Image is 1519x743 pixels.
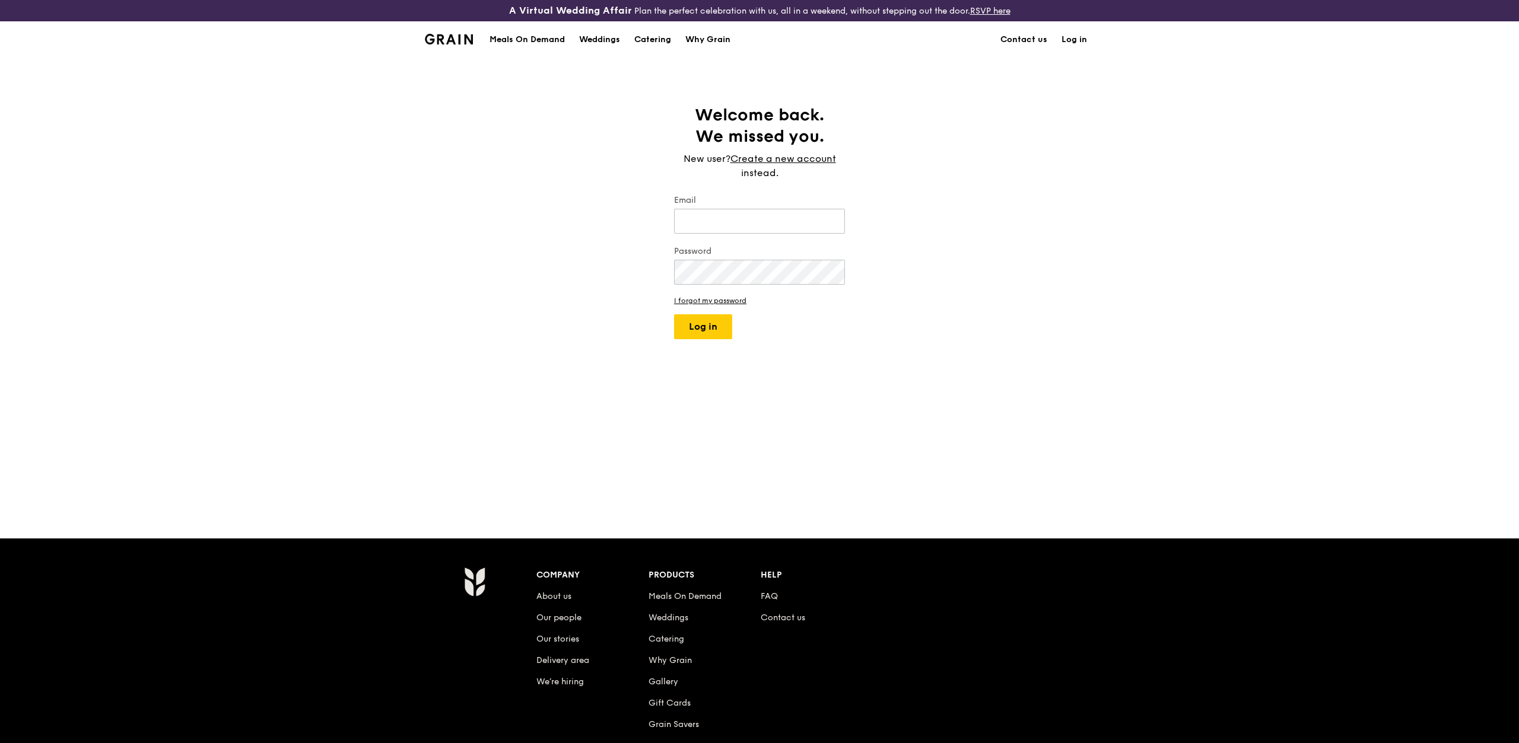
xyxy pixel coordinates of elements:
div: Catering [634,22,671,58]
a: Contact us [993,22,1054,58]
div: Plan the perfect celebration with us, all in a weekend, without stepping out the door. [418,5,1101,17]
label: Email [674,194,845,206]
a: Contact us [761,613,805,623]
h3: A Virtual Wedding Affair [509,5,632,17]
div: Weddings [579,22,620,58]
a: GrainGrain [425,21,473,56]
a: Why Grain [649,655,692,665]
h1: Welcome back. We missed you. [674,104,845,147]
span: instead. [741,167,778,178]
a: RSVP here [970,6,1010,16]
div: Company [536,567,649,583]
img: Grain [464,567,485,597]
img: Grain [425,34,473,44]
a: Why Grain [678,22,738,58]
button: Log in [674,314,732,339]
a: Catering [649,634,684,644]
div: Why Grain [685,22,730,58]
a: Our people [536,613,581,623]
a: I forgot my password [674,296,845,305]
a: Weddings [572,22,627,58]
label: Password [674,245,845,257]
a: Gallery [649,677,678,687]
span: New user? [684,153,730,164]
a: Grain Savers [649,719,699,729]
div: Help [761,567,873,583]
a: Log in [1054,22,1094,58]
a: About us [536,591,571,601]
div: Products [649,567,761,583]
a: Meals On Demand [649,591,722,601]
div: Meals On Demand [490,22,565,58]
a: We’re hiring [536,677,584,687]
a: Our stories [536,634,579,644]
a: FAQ [761,591,778,601]
a: Catering [627,22,678,58]
a: Delivery area [536,655,589,665]
a: Weddings [649,613,688,623]
a: Create a new account [730,152,836,166]
a: Gift Cards [649,698,691,708]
